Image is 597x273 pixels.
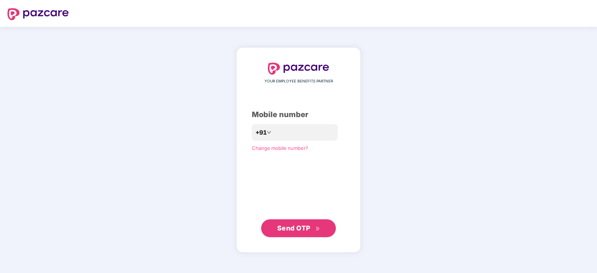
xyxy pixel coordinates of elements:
[252,145,308,151] a: Change mobile number?
[256,128,267,137] span: +91
[267,130,271,135] span: down
[7,8,69,20] img: logo
[277,224,310,232] span: Send OTP
[261,219,336,237] button: Send OTPdouble-right
[315,226,320,231] span: double-right
[268,63,329,75] img: logo
[265,78,333,84] span: YOUR EMPLOYEE BENEFITS PARTNER
[252,109,345,120] div: Mobile number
